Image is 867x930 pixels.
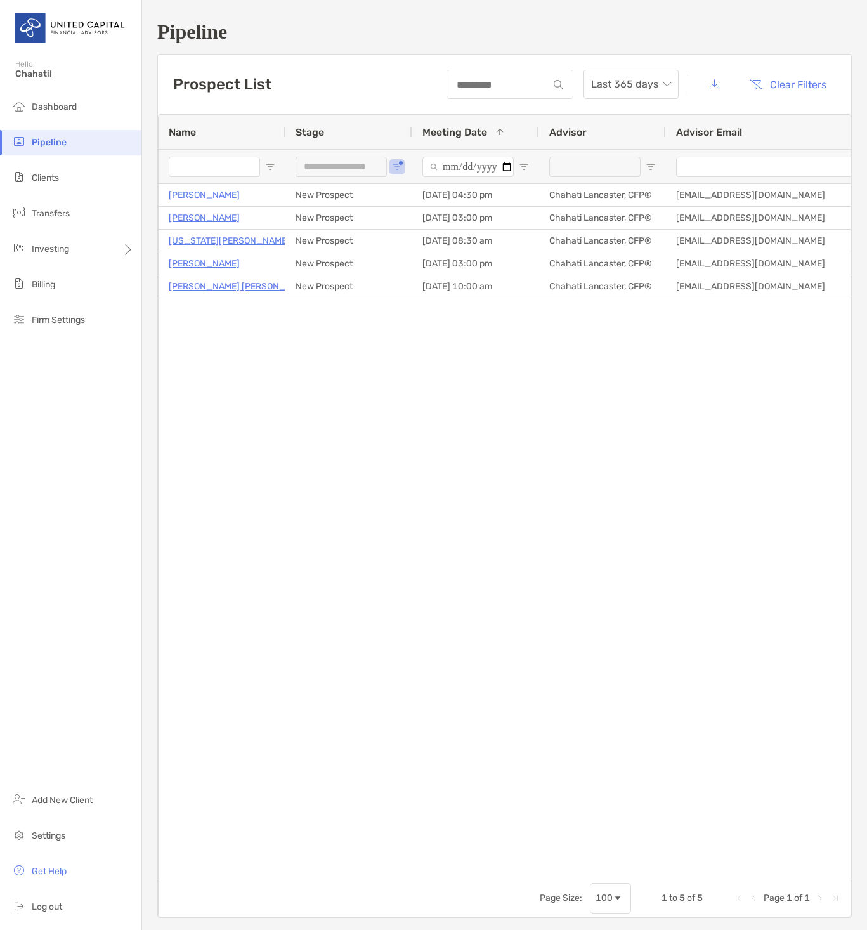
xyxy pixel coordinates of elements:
[32,173,59,183] span: Clients
[11,898,27,914] img: logout icon
[669,893,677,903] span: to
[830,893,840,903] div: Last Page
[590,883,631,914] div: Page Size
[11,792,27,807] img: add_new_client icon
[169,126,196,138] span: Name
[596,893,613,903] div: 100
[32,795,93,806] span: Add New Client
[554,80,563,89] img: input icon
[11,98,27,114] img: dashboard icon
[679,893,685,903] span: 5
[540,893,582,903] div: Page Size:
[32,315,85,325] span: Firm Settings
[412,207,539,229] div: [DATE] 03:00 pm
[539,230,666,252] div: Chahati Lancaster, CFP®
[32,244,69,254] span: Investing
[11,827,27,842] img: settings icon
[662,893,667,903] span: 1
[412,252,539,275] div: [DATE] 03:00 pm
[591,70,671,98] span: Last 365 days
[285,207,412,229] div: New Prospect
[285,230,412,252] div: New Prospect
[169,278,313,294] a: [PERSON_NAME] [PERSON_NAME]
[539,207,666,229] div: Chahati Lancaster, CFP®
[32,137,67,148] span: Pipeline
[549,126,587,138] span: Advisor
[169,210,240,226] a: [PERSON_NAME]
[32,830,65,841] span: Settings
[412,184,539,206] div: [DATE] 04:30 pm
[794,893,802,903] span: of
[285,184,412,206] div: New Prospect
[11,240,27,256] img: investing icon
[15,69,134,79] span: Chahati!
[786,893,792,903] span: 1
[169,187,240,203] a: [PERSON_NAME]
[32,102,77,112] span: Dashboard
[285,252,412,275] div: New Prospect
[11,311,27,327] img: firm-settings icon
[32,866,67,877] span: Get Help
[422,126,487,138] span: Meeting Date
[539,252,666,275] div: Chahati Lancaster, CFP®
[687,893,695,903] span: of
[11,205,27,220] img: transfers icon
[32,279,55,290] span: Billing
[815,893,825,903] div: Next Page
[157,20,852,44] h1: Pipeline
[740,70,836,98] button: Clear Filters
[11,134,27,149] img: pipeline icon
[539,184,666,206] div: Chahati Lancaster, CFP®
[15,5,126,51] img: United Capital Logo
[285,275,412,298] div: New Prospect
[412,230,539,252] div: [DATE] 08:30 am
[11,863,27,878] img: get-help icon
[265,162,275,172] button: Open Filter Menu
[733,893,743,903] div: First Page
[169,157,260,177] input: Name Filter Input
[296,126,324,138] span: Stage
[804,893,810,903] span: 1
[748,893,759,903] div: Previous Page
[32,208,70,219] span: Transfers
[422,157,514,177] input: Meeting Date Filter Input
[11,276,27,291] img: billing icon
[169,233,290,249] a: [US_STATE][PERSON_NAME]
[539,275,666,298] div: Chahati Lancaster, CFP®
[764,893,785,903] span: Page
[519,162,529,172] button: Open Filter Menu
[32,901,62,912] span: Log out
[412,275,539,298] div: [DATE] 10:00 am
[11,169,27,185] img: clients icon
[173,75,271,93] h3: Prospect List
[646,162,656,172] button: Open Filter Menu
[169,256,240,272] a: [PERSON_NAME]
[676,126,742,138] span: Advisor Email
[697,893,703,903] span: 5
[392,162,402,172] button: Open Filter Menu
